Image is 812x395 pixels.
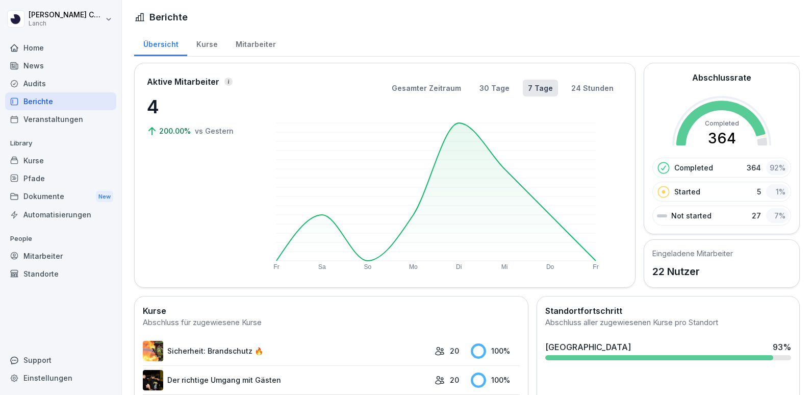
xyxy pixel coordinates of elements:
[471,373,520,388] div: 100 %
[149,10,188,24] h1: Berichte
[226,30,285,56] a: Mitarbeiter
[752,210,761,221] p: 27
[364,263,372,270] text: So
[5,57,116,75] a: News
[5,187,116,206] div: Dokumente
[450,345,459,356] p: 20
[471,343,520,359] div: 100 %
[5,247,116,265] a: Mitarbeiter
[671,210,712,221] p: Not started
[187,30,226,56] a: Kurse
[5,206,116,224] a: Automatisierungen
[652,248,733,259] h5: Eingeladene Mitarbeiter
[545,341,631,353] div: [GEOGRAPHIC_DATA]
[134,30,187,56] a: Übersicht
[747,162,761,173] p: 364
[29,11,103,19] p: [PERSON_NAME] Cancillieri
[674,186,700,197] p: Started
[5,187,116,206] a: DokumenteNew
[5,110,116,128] a: Veranstaltungen
[5,135,116,152] p: Library
[5,92,116,110] a: Berichte
[5,369,116,387] a: Einstellungen
[5,152,116,169] a: Kurse
[5,75,116,92] a: Audits
[147,76,219,88] p: Aktive Mitarbeiter
[29,20,103,27] p: Lanch
[273,263,279,270] text: Fr
[566,80,619,96] button: 24 Stunden
[318,263,326,270] text: Sa
[143,317,520,329] div: Abschluss für zugewiesene Kurse
[159,126,193,136] p: 200.00%
[409,263,418,270] text: Mo
[766,208,789,223] div: 7 %
[5,351,116,369] div: Support
[5,265,116,283] a: Standorte
[143,341,429,361] a: Sicherheit: Brandschutz 🔥
[593,263,598,270] text: Fr
[195,126,234,136] p: vs Gestern
[5,39,116,57] a: Home
[456,263,462,270] text: Di
[545,317,791,329] div: Abschluss aller zugewiesenen Kurse pro Standort
[96,191,113,203] div: New
[546,263,554,270] text: Do
[143,305,520,317] h2: Kurse
[5,169,116,187] a: Pfade
[692,71,751,84] h2: Abschlussrate
[674,162,713,173] p: Completed
[450,375,459,385] p: 20
[523,80,558,96] button: 7 Tage
[766,160,789,175] div: 92 %
[143,341,163,361] img: zzov6v7ntk26bk7mur8pz9wg.png
[5,231,116,247] p: People
[545,305,791,317] h2: Standortfortschritt
[147,93,249,120] p: 4
[501,263,508,270] text: Mi
[757,186,761,197] p: 5
[143,370,429,390] a: Der richtige Umgang mit Gästen
[773,341,791,353] div: 93 %
[541,337,795,364] a: [GEOGRAPHIC_DATA]93%
[387,80,466,96] button: Gesamter Zeitraum
[474,80,515,96] button: 30 Tage
[143,370,163,390] img: exccdt3swefehl83oodrhcfl.png
[652,264,733,279] p: 22 Nutzer
[766,184,789,199] div: 1 %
